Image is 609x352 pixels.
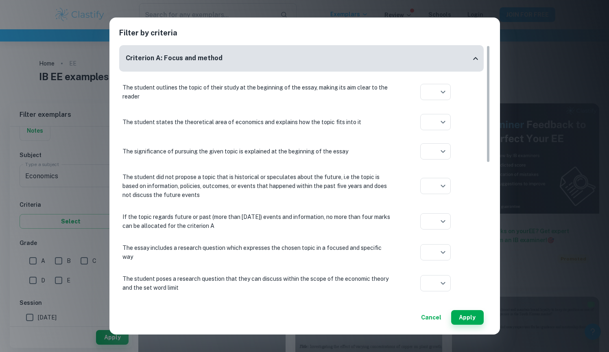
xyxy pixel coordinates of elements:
button: Apply [451,310,484,325]
p: If the topic regards future or past (more than [DATE]) events and information, no more than four ... [122,212,391,230]
div: Criterion A: Focus and method [119,45,484,72]
p: The student states the theoretical area of economics and explains how the topic fits into it [122,118,391,127]
p: The student outlines the topic of their study at the beginning of the essay, making its aim clear... [122,83,391,101]
p: The significance of pursuing the given topic is explained at the beginning of the essay [122,147,391,156]
p: The essay includes a research question which expresses the chosen topic in a focused and specific... [122,243,391,261]
h2: Filter by criteria [119,27,490,45]
p: The student did not propose a topic that is historical or speculates about the future, i.e the to... [122,173,391,199]
button: Cancel [418,310,445,325]
p: The student poses a research question that they can discuss within the scope of the economic theo... [122,274,391,292]
h6: Criterion A: Focus and method [126,53,223,63]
